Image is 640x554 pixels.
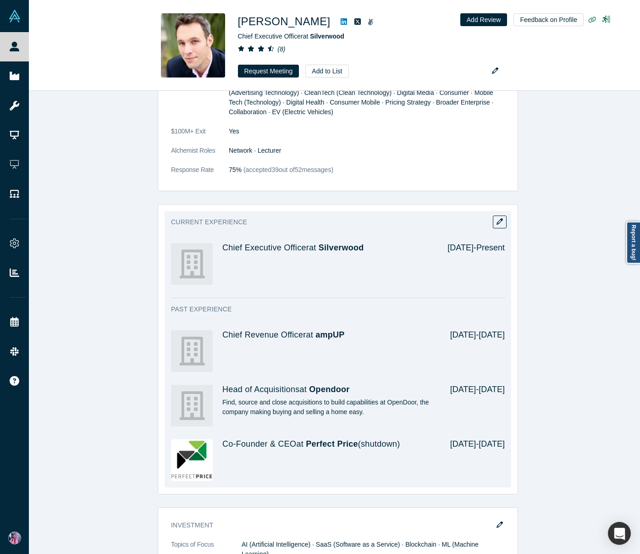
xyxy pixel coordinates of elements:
[171,217,492,227] h3: Current Experience
[626,222,640,264] a: Report a bug!
[171,521,492,530] h3: Investment
[171,165,229,184] dt: Response Rate
[305,65,348,78] button: Add to List
[171,127,229,146] dt: $100M+ Exit
[306,439,358,449] a: Perfect Price
[238,13,331,30] h1: [PERSON_NAME]
[513,13,584,26] button: Feedback on Profile
[171,305,492,314] h3: Past Experience
[277,45,285,53] i: ( 8 )
[171,59,229,127] dt: Expertise
[309,385,349,394] a: Opendoor
[222,398,437,417] p: Find, source and close acquisitions to build capabilities at OpenDoor, the company making buying ...
[238,33,344,40] span: Chief Executive Officer at
[171,385,213,427] img: Opendoor's Logo
[437,439,505,481] div: [DATE] - [DATE]
[171,439,213,481] img: Perfect Price's Logo
[222,330,437,340] h4: Chief Revenue Officer at
[319,243,364,252] a: Silverwood
[229,60,501,116] span: AI (Artificial Intelligence) · Advertising · BD (Business Development) · Content Marketing · Corp...
[222,385,437,395] h4: Head of Acquisitions at
[171,146,229,165] dt: Alchemist Roles
[171,330,213,372] img: ampUP's Logo
[161,13,225,78] img: Alexander Shartsis's Profile Image
[222,439,437,449] h4: Co-Founder & CEO at (shutdown)
[229,127,505,136] dd: Yes
[238,65,299,78] button: Request Meeting
[242,166,333,173] span: (accepted 39 out of 52 messages)
[229,166,242,173] span: 75%
[8,532,21,544] img: Alex Miguel's Account
[222,243,435,253] h4: Chief Executive Officer at
[437,385,505,427] div: [DATE] - [DATE]
[315,330,344,339] a: ampUP
[171,243,213,285] img: Silverwood's Logo
[310,33,344,40] a: Silverwood
[8,10,21,22] img: Alchemist Vault Logo
[437,330,505,372] div: [DATE] - [DATE]
[435,243,505,285] div: [DATE] - Present
[229,146,505,155] dd: Network · Lecturer
[460,13,508,26] button: Add Review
